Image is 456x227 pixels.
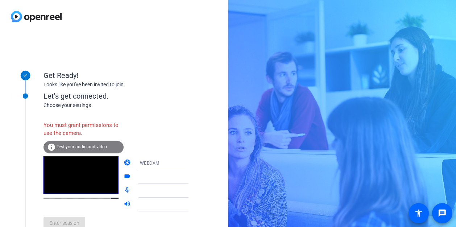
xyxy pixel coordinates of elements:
[124,200,132,209] mat-icon: volume_up
[124,159,132,168] mat-icon: camera
[47,143,56,152] mat-icon: info
[124,173,132,181] mat-icon: videocam
[124,186,132,195] mat-icon: mic_none
[43,117,124,141] div: You must grant permissions to use the camera.
[43,91,203,102] div: Let's get connected.
[43,102,203,109] div: Choose your settings
[140,161,159,166] span: WEBCAM
[43,70,188,81] div: Get Ready!
[43,81,188,88] div: Looks like you've been invited to join
[414,209,423,218] mat-icon: accessibility
[57,144,107,149] span: Test your audio and video
[438,209,447,218] mat-icon: message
